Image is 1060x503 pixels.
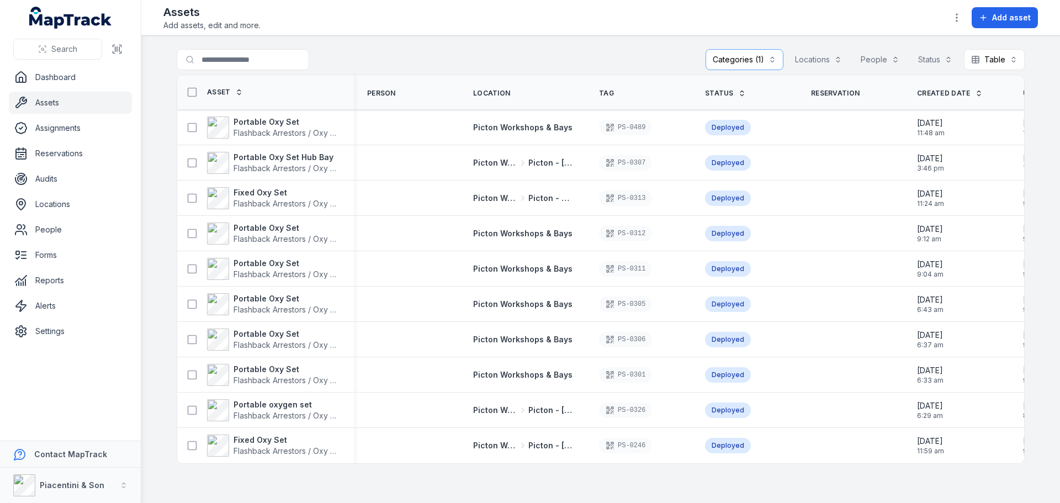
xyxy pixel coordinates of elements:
div: PS-0311 [599,261,652,277]
span: [DATE] [1023,294,1050,305]
a: Picton Workshops & Bays [473,122,573,133]
span: [DATE] [917,330,944,341]
time: 29/05/2025, 11:24:37 am [917,188,944,208]
div: PS-0246 [599,438,652,453]
button: Add asset [972,7,1038,28]
span: 11:48 am [917,129,945,137]
time: 24/05/2025, 6:29:28 am [917,400,943,420]
span: 9:26 pm [1023,199,1050,208]
span: Picton Workshops & Bays [473,335,573,344]
span: Add assets, edit and more. [163,20,261,31]
a: Reports [9,269,132,292]
div: Deployed [705,438,751,453]
span: Flashback Arrestors / Oxy Sets [234,411,346,420]
div: PS-0306 [599,332,652,347]
strong: Portable Oxy Set [234,364,341,375]
strong: Portable oxygen set [234,399,341,410]
div: PS-0305 [599,296,652,312]
span: [DATE] [917,436,944,447]
span: [DATE] [917,365,944,376]
time: 24/05/2025, 6:37:29 am [917,330,944,350]
time: 24/05/2025, 6:33:54 am [917,365,944,385]
strong: Portable Oxy Set [234,117,341,128]
a: Audits [9,168,132,190]
a: Fixed Oxy SetFlashback Arrestors / Oxy Sets [207,435,341,457]
span: 6:29 am [917,411,943,420]
div: PS-0326 [599,403,652,418]
time: 22/07/2025, 9:38:59 am [1023,330,1050,350]
span: 9:26 pm [1023,235,1050,243]
span: Picton - [GEOGRAPHIC_DATA] [528,440,573,451]
a: Portable Oxy SetFlashback Arrestors / Oxy Sets [207,329,341,351]
a: Alerts [9,295,132,317]
span: Tag [599,89,614,98]
span: Picton - [GEOGRAPHIC_DATA] [528,405,573,416]
a: Portable Oxy SetFlashback Arrestors / Oxy Sets [207,258,341,280]
span: [DATE] [1023,188,1050,199]
span: Flashback Arrestors / Oxy Sets [234,128,346,137]
a: Picton Workshops & BaysPicton - [GEOGRAPHIC_DATA] [473,440,573,451]
span: Flashback Arrestors / Oxy Sets [234,163,346,173]
time: 21/07/2025, 9:26:02 pm [1023,188,1050,208]
div: Deployed [705,332,751,347]
span: Flashback Arrestors / Oxy Sets [234,340,346,350]
span: [DATE] [917,153,944,164]
span: 6:37 am [917,341,944,350]
strong: Fixed Oxy Set [234,187,341,198]
span: [DATE] [917,259,944,270]
h2: Assets [163,4,261,20]
a: Portable oxygen setFlashback Arrestors / Oxy Sets [207,399,341,421]
span: 3:46 pm [917,164,944,173]
a: Asset [207,88,243,97]
strong: Portable Oxy Set [234,293,341,304]
button: Search [13,39,102,60]
strong: Fixed Oxy Set [234,435,341,446]
span: Picton Workshops & Bays [473,370,573,379]
button: Locations [788,49,849,70]
a: Picton Workshops & Bays [473,299,573,310]
time: 21/07/2025, 9:26:02 pm [1023,259,1050,279]
span: Location [473,89,510,98]
span: 9:12 am [917,235,943,243]
time: 24/05/2025, 9:12:15 am [917,224,943,243]
div: Deployed [705,367,751,383]
span: [DATE] [917,224,943,235]
a: Picton Workshops & BaysPicton - [GEOGRAPHIC_DATA] [473,157,573,168]
a: MapTrack [29,7,112,29]
div: PS-0307 [599,155,652,171]
div: PS-0313 [599,190,652,206]
a: Portable Oxy SetFlashback Arrestors / Oxy Sets [207,364,341,386]
a: Portable Oxy SetFlashback Arrestors / Oxy Sets [207,223,341,245]
span: Picton - Transmission Bay [528,193,573,204]
div: PS-0301 [599,367,652,383]
strong: Portable Oxy Set [234,223,341,234]
a: People [9,219,132,241]
a: Forms [9,244,132,266]
span: Picton Workshops & Bays [473,299,573,309]
time: 13/05/2025, 11:59:03 am [917,436,944,456]
time: 24/05/2025, 9:04:13 am [917,259,944,279]
a: Settings [9,320,132,342]
time: 22/07/2025, 9:38:59 am [1023,436,1050,456]
a: Dashboard [9,66,132,88]
span: [DATE] [1023,400,1050,411]
span: Flashback Arrestors / Oxy Sets [234,305,346,314]
a: Picton Workshops & Bays [473,228,573,239]
span: Reservation [811,89,860,98]
span: Picton Workshops & Bays [473,440,517,451]
span: Flashback Arrestors / Oxy Sets [234,375,346,385]
strong: Contact MapTrack [34,449,107,459]
span: [DATE] [1023,330,1050,341]
span: Person [367,89,396,98]
span: Picton Workshops & Bays [473,157,517,168]
a: Portable Oxy Set Hub BayFlashback Arrestors / Oxy Sets [207,152,341,174]
span: [DATE] [917,400,943,411]
a: Picton Workshops & Bays [473,263,573,274]
strong: Piacentini & Son [40,480,104,490]
button: Categories (1) [706,49,783,70]
a: Picton Workshops & BaysPicton - [GEOGRAPHIC_DATA] [473,405,573,416]
time: 22/07/2025, 3:46:51 pm [917,153,944,173]
span: [DATE] [917,188,944,199]
time: 15/08/2025, 11:48:47 am [917,118,945,137]
span: 9:38 am [1023,341,1050,350]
